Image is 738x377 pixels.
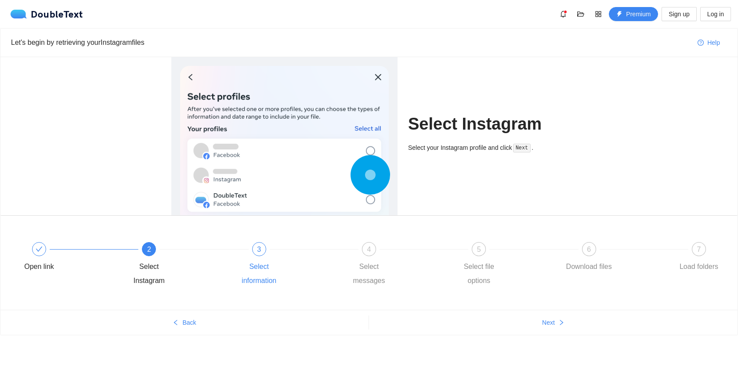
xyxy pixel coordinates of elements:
[609,7,658,21] button: thunderboltPremium
[123,260,174,288] div: Select Instagram
[574,11,587,18] span: folder-open
[557,11,570,18] span: bell
[564,242,673,274] div: 6Download files
[700,7,731,21] button: Log in
[574,7,588,21] button: folder-open
[344,242,453,288] div: 4Select messages
[513,144,531,152] code: Next
[24,260,54,274] div: Open link
[14,242,123,274] div: Open link
[566,260,612,274] div: Download files
[662,7,696,21] button: Sign up
[698,40,704,47] span: question-circle
[123,242,233,288] div: 2Select Instagram
[173,319,179,326] span: left
[234,260,285,288] div: Select information
[147,246,151,253] span: 2
[556,7,570,21] button: bell
[11,10,83,18] a: logoDoubleText
[591,7,605,21] button: appstore
[558,319,564,326] span: right
[707,38,720,47] span: Help
[367,246,371,253] span: 4
[453,260,504,288] div: Select file options
[680,260,718,274] div: Load folders
[11,10,31,18] img: logo
[592,11,605,18] span: appstore
[697,246,701,253] span: 7
[182,318,196,327] span: Back
[408,143,567,153] div: Select your Instagram profile and click .
[11,10,83,18] div: DoubleText
[408,114,567,134] h1: Select Instagram
[673,242,724,274] div: 7Load folders
[453,242,563,288] div: 5Select file options
[0,315,369,330] button: leftBack
[616,11,622,18] span: thunderbolt
[477,246,481,253] span: 5
[344,260,394,288] div: Select messages
[707,9,724,19] span: Log in
[691,36,727,50] button: question-circleHelp
[257,246,261,253] span: 3
[587,246,591,253] span: 6
[669,9,689,19] span: Sign up
[626,9,651,19] span: Premium
[36,246,43,253] span: check
[369,315,738,330] button: Nextright
[11,37,691,48] div: Let's begin by retrieving your Instagram files
[234,242,344,288] div: 3Select information
[542,318,555,327] span: Next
